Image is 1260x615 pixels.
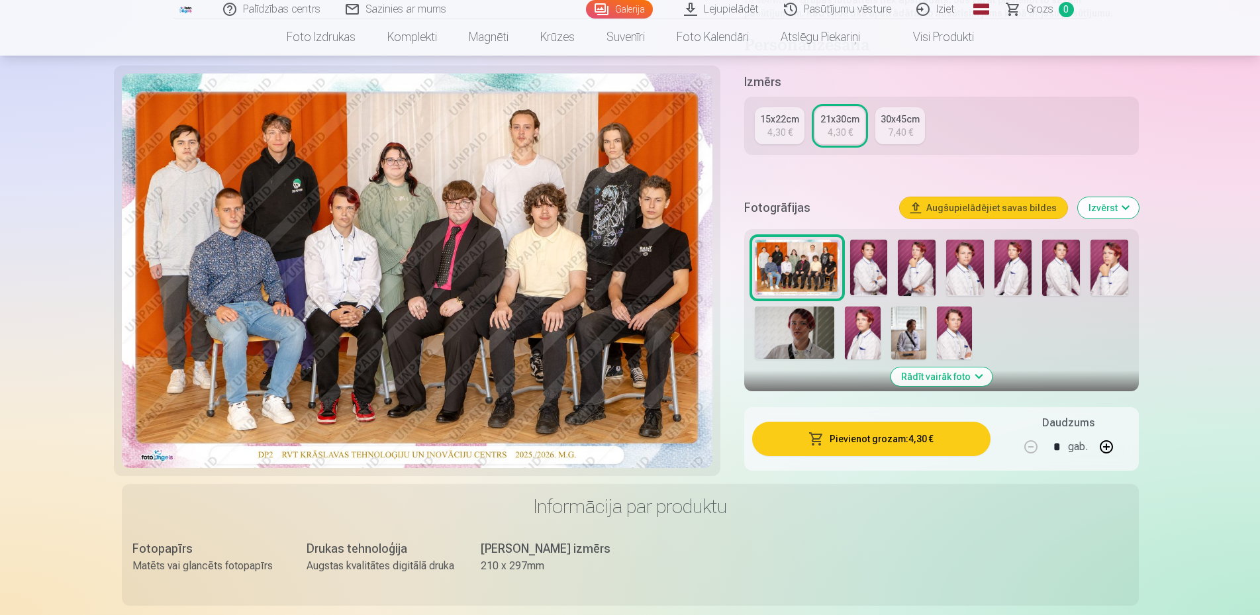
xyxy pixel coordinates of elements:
h5: Daudzums [1042,415,1094,431]
div: 15x22cm [760,113,799,126]
span: Grozs [1026,1,1053,17]
button: Rādīt vairāk foto [891,367,992,386]
a: 15x22cm4,30 € [755,107,804,144]
div: [PERSON_NAME] izmērs [481,540,628,558]
div: gab. [1068,431,1088,463]
a: Foto kalendāri [661,19,765,56]
div: 21x30cm [820,113,859,126]
span: 0 [1059,2,1074,17]
a: Komplekti [371,19,453,56]
div: Fotopapīrs [132,540,280,558]
div: 7,40 € [888,126,913,139]
button: Augšupielādējiet savas bildes [900,197,1067,218]
a: Krūzes [524,19,591,56]
a: Suvenīri [591,19,661,56]
a: 21x30cm4,30 € [815,107,865,144]
h5: Izmērs [744,73,1138,91]
div: Augstas kvalitātes digitālā druka [307,558,454,574]
button: Izvērst [1078,197,1139,218]
a: Atslēgu piekariņi [765,19,876,56]
a: Magnēti [453,19,524,56]
a: 30x45cm7,40 € [875,107,925,144]
div: 30x45cm [881,113,920,126]
div: 4,30 € [767,126,793,139]
img: /fa1 [179,5,193,13]
a: Visi produkti [876,19,990,56]
div: Drukas tehnoloģija [307,540,454,558]
div: 4,30 € [828,126,853,139]
div: Matēts vai glancēts fotopapīrs [132,558,280,574]
a: Foto izdrukas [271,19,371,56]
h5: Fotogrāfijas [744,199,889,217]
div: 210 x 297mm [481,558,628,574]
h3: Informācija par produktu [132,495,1128,518]
button: Pievienot grozam:4,30 € [752,422,990,456]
